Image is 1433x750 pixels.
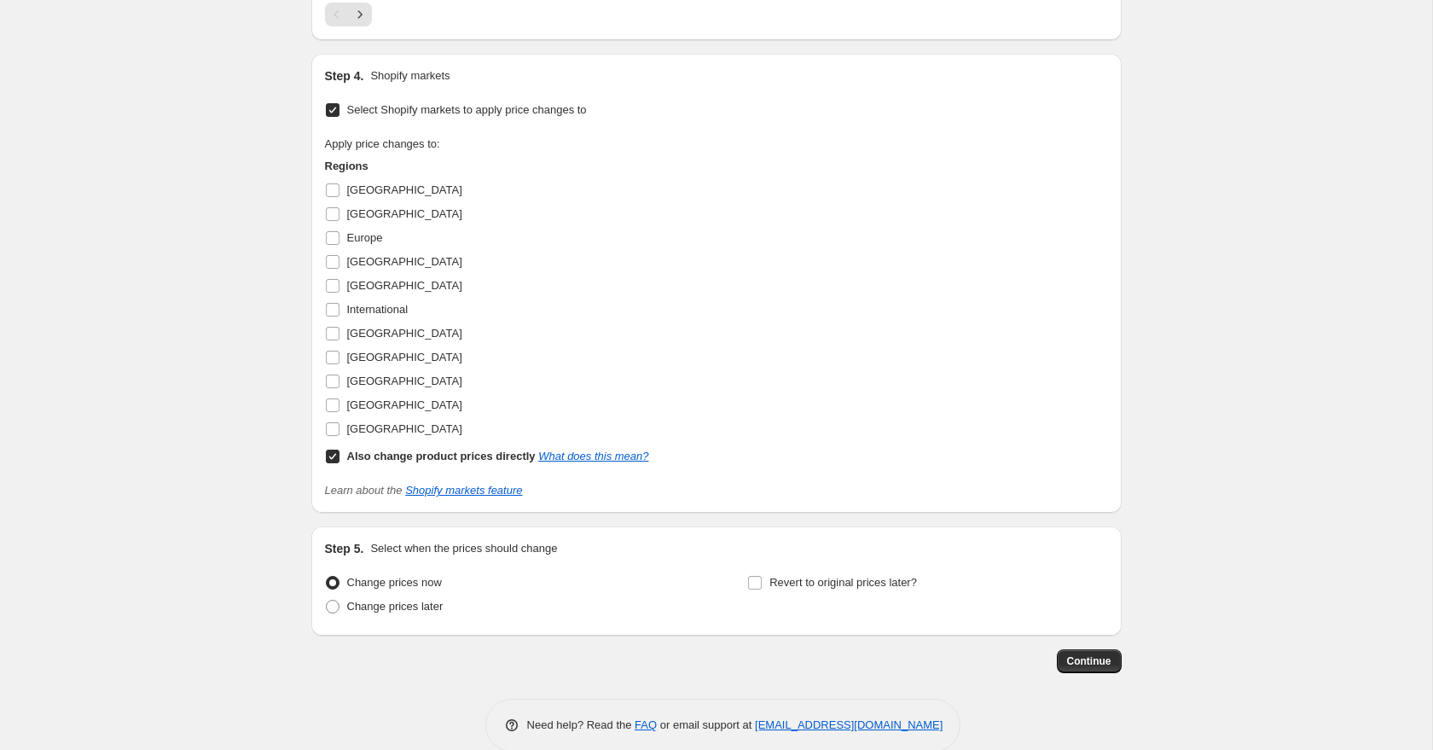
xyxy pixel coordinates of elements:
span: [GEOGRAPHIC_DATA] [347,351,462,363]
span: International [347,303,409,316]
p: Select when the prices should change [370,540,557,557]
a: What does this mean? [538,450,648,462]
span: Change prices later [347,600,444,613]
h3: Regions [325,158,649,175]
span: [GEOGRAPHIC_DATA] [347,327,462,340]
span: [GEOGRAPHIC_DATA] [347,183,462,196]
p: Shopify markets [370,67,450,84]
b: Also change product prices directly [347,450,536,462]
span: Apply price changes to: [325,137,440,150]
span: [GEOGRAPHIC_DATA] [347,255,462,268]
span: [GEOGRAPHIC_DATA] [347,207,462,220]
span: Revert to original prices later? [769,576,917,589]
span: [GEOGRAPHIC_DATA] [347,375,462,387]
span: [GEOGRAPHIC_DATA] [347,279,462,292]
span: or email support at [657,718,755,731]
a: [EMAIL_ADDRESS][DOMAIN_NAME] [755,718,943,731]
span: [GEOGRAPHIC_DATA] [347,398,462,411]
a: Shopify markets feature [405,484,522,497]
span: Need help? Read the [527,718,635,731]
span: Europe [347,231,383,244]
span: Continue [1067,654,1111,668]
button: Next [348,3,372,26]
span: [GEOGRAPHIC_DATA] [347,422,462,435]
span: Change prices now [347,576,442,589]
nav: Pagination [325,3,372,26]
button: Continue [1057,649,1122,673]
i: Learn about the [325,484,523,497]
span: Select Shopify markets to apply price changes to [347,103,587,116]
a: FAQ [635,718,657,731]
h2: Step 4. [325,67,364,84]
h2: Step 5. [325,540,364,557]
